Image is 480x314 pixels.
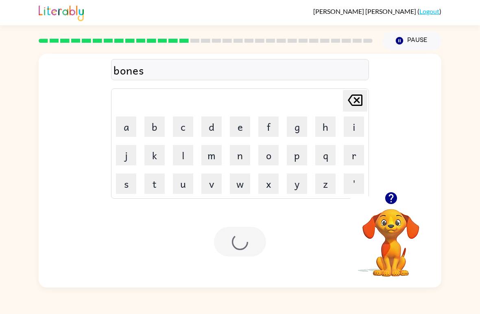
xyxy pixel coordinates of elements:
button: b [144,116,165,137]
button: v [201,173,222,194]
button: c [173,116,193,137]
button: d [201,116,222,137]
button: u [173,173,193,194]
button: q [315,145,336,165]
button: y [287,173,307,194]
button: w [230,173,250,194]
a: Logout [419,7,439,15]
button: g [287,116,307,137]
button: p [287,145,307,165]
button: o [258,145,279,165]
button: t [144,173,165,194]
button: r [344,145,364,165]
button: x [258,173,279,194]
button: a [116,116,136,137]
button: s [116,173,136,194]
button: k [144,145,165,165]
button: l [173,145,193,165]
div: bones [113,61,367,79]
div: ( ) [313,7,441,15]
span: [PERSON_NAME] [PERSON_NAME] [313,7,417,15]
button: i [344,116,364,137]
button: m [201,145,222,165]
video: Your browser must support playing .mp4 files to use Literably. Please try using another browser. [350,196,432,278]
button: n [230,145,250,165]
img: Literably [39,3,84,21]
button: j [116,145,136,165]
button: z [315,173,336,194]
button: e [230,116,250,137]
button: h [315,116,336,137]
button: f [258,116,279,137]
button: Pause [382,31,441,50]
button: ' [344,173,364,194]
